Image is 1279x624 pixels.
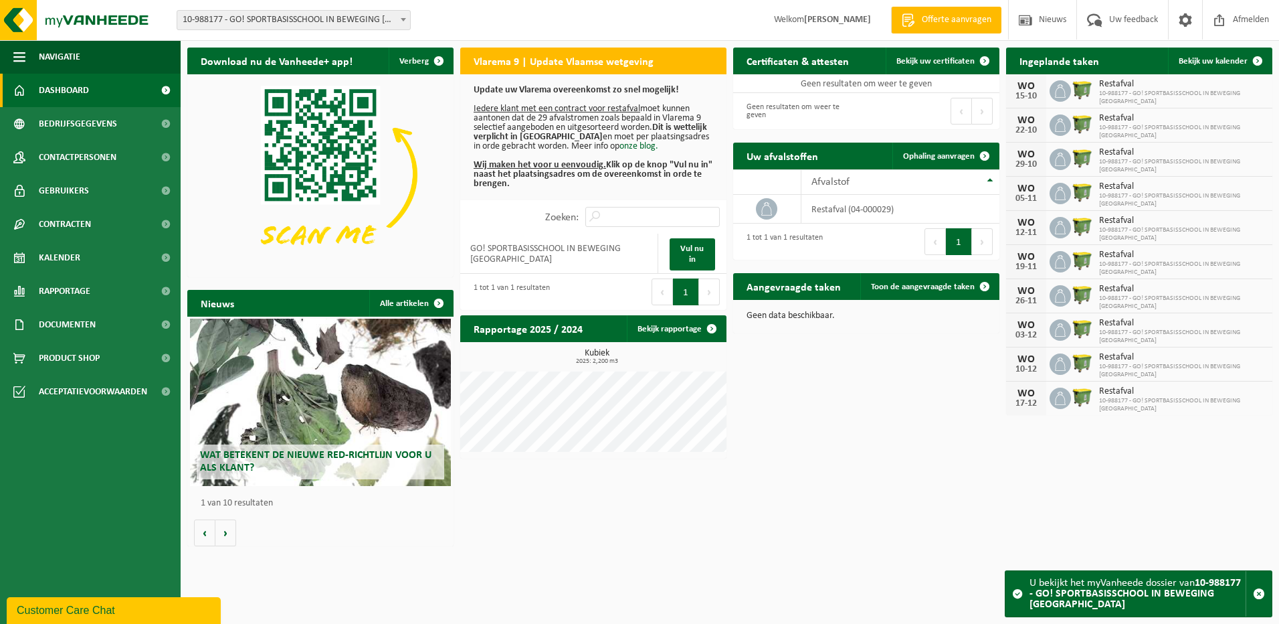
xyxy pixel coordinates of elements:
div: 12-11 [1013,228,1040,238]
span: 10-988177 - GO! SPORTBASISSCHOOL IN BEWEGING [GEOGRAPHIC_DATA] [1099,260,1266,277]
span: Offerte aanvragen [918,13,995,27]
img: WB-1100-HPE-GN-51 [1071,317,1094,340]
span: 10-988177 - GO! SPORTBASISSCHOOL IN BEWEGING [GEOGRAPHIC_DATA] [1099,226,1266,242]
span: Verberg [399,57,429,66]
div: WO [1013,252,1040,262]
div: WO [1013,149,1040,160]
p: Geen data beschikbaar. [747,311,986,321]
button: Previous [951,98,972,125]
span: 10-988177 - GO! SPORTBASISSCHOOL IN BEWEGING [GEOGRAPHIC_DATA] [1099,329,1266,345]
span: Gebruikers [39,174,89,208]
a: Bekijk uw certificaten [886,48,998,74]
h2: Aangevraagde taken [733,273,854,299]
strong: 10-988177 - GO! SPORTBASISSCHOOL IN BEWEGING [GEOGRAPHIC_DATA] [1029,578,1241,610]
span: Afvalstof [811,177,850,187]
span: Restafval [1099,284,1266,295]
h2: Nieuws [187,290,248,316]
div: U bekijkt het myVanheede dossier van [1029,571,1246,617]
td: GO! SPORTBASISSCHOOL IN BEWEGING [GEOGRAPHIC_DATA] [460,234,658,274]
h2: Certificaten & attesten [733,48,862,74]
button: Vorige [194,520,215,546]
span: Kalender [39,241,80,275]
p: moet kunnen aantonen dat de 29 afvalstromen zoals bepaald in Vlarema 9 selectief aangeboden en ui... [474,86,713,189]
a: Bekijk rapportage [627,315,725,342]
span: 10-988177 - GO! SPORTBASISSCHOOL IN BEWEGING HAMME - HAMME [177,11,410,29]
div: WO [1013,218,1040,228]
label: Zoeken: [545,212,579,223]
span: Product Shop [39,341,100,375]
span: Dashboard [39,74,89,107]
div: 26-11 [1013,297,1040,306]
span: Navigatie [39,40,80,74]
button: Next [699,279,720,305]
img: WB-1100-HPE-GN-51 [1071,78,1094,101]
div: 15-10 [1013,92,1040,101]
div: WO [1013,286,1040,297]
span: Bekijk uw kalender [1179,57,1248,66]
span: Restafval [1099,318,1266,329]
div: 03-12 [1013,331,1040,340]
button: Previous [652,279,673,305]
div: WO [1013,388,1040,399]
div: 17-12 [1013,399,1040,408]
span: Restafval [1099,181,1266,192]
span: 10-988177 - GO! SPORTBASISSCHOOL IN BEWEGING [GEOGRAPHIC_DATA] [1099,158,1266,174]
td: restafval (04-000029) [801,195,999,224]
button: Previous [924,228,946,255]
span: Restafval [1099,250,1266,260]
a: Wat betekent de nieuwe RED-richtlijn voor u als klant? [190,319,451,486]
td: Geen resultaten om weer te geven [733,74,999,93]
span: 2025: 2,200 m3 [467,358,726,365]
span: Acceptatievoorwaarden [39,375,147,408]
div: Geen resultaten om weer te geven [740,96,860,126]
div: WO [1013,81,1040,92]
div: 19-11 [1013,262,1040,272]
a: Ophaling aanvragen [892,143,998,169]
a: Alle artikelen [369,290,452,317]
span: Bekijk uw certificaten [896,57,975,66]
button: Verberg [389,48,452,74]
u: Iedere klant met een contract voor restafval [474,104,640,114]
img: WB-1100-HPE-GN-51 [1071,386,1094,408]
a: onze blog. [619,141,658,151]
span: Toon de aangevraagde taken [871,283,975,291]
iframe: chat widget [7,595,223,624]
span: Documenten [39,308,96,341]
div: WO [1013,354,1040,365]
a: Vul nu in [670,238,715,270]
span: Bedrijfsgegevens [39,107,117,141]
img: WB-1100-HPE-GN-51 [1071,181,1094,204]
h2: Ingeplande taken [1006,48,1112,74]
img: WB-1100-HPE-GN-51 [1071,249,1094,272]
div: WO [1013,115,1040,126]
b: Dit is wettelijk verplicht in [GEOGRAPHIC_DATA] [474,123,707,142]
button: Next [972,98,993,125]
button: 1 [673,279,699,305]
h2: Uw afvalstoffen [733,143,831,169]
span: Contactpersonen [39,141,116,174]
img: WB-1100-HPE-GN-51 [1071,352,1094,374]
span: 10-988177 - GO! SPORTBASISSCHOOL IN BEWEGING [GEOGRAPHIC_DATA] [1099,192,1266,208]
div: WO [1013,183,1040,194]
button: Next [972,228,993,255]
div: 05-11 [1013,194,1040,204]
span: 10-988177 - GO! SPORTBASISSCHOOL IN BEWEGING [GEOGRAPHIC_DATA] [1099,363,1266,379]
span: 10-988177 - GO! SPORTBASISSCHOOL IN BEWEGING [GEOGRAPHIC_DATA] [1099,295,1266,311]
p: 1 van 10 resultaten [201,499,447,508]
span: Restafval [1099,352,1266,363]
span: 10-988177 - GO! SPORTBASISSCHOOL IN BEWEGING [GEOGRAPHIC_DATA] [1099,124,1266,140]
div: 1 tot 1 van 1 resultaten [467,277,550,307]
h3: Kubiek [467,349,726,365]
span: Ophaling aanvragen [903,152,975,161]
img: WB-1100-HPE-GN-51 [1071,215,1094,238]
span: Restafval [1099,79,1266,90]
button: 1 [946,228,972,255]
h2: Vlarema 9 | Update Vlaamse wetgeving [460,48,667,74]
div: 1 tot 1 van 1 resultaten [740,227,823,256]
strong: [PERSON_NAME] [804,15,871,25]
div: 10-12 [1013,365,1040,374]
a: Bekijk uw kalender [1168,48,1271,74]
a: Toon de aangevraagde taken [860,273,998,300]
img: WB-1100-HPE-GN-51 [1071,112,1094,135]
